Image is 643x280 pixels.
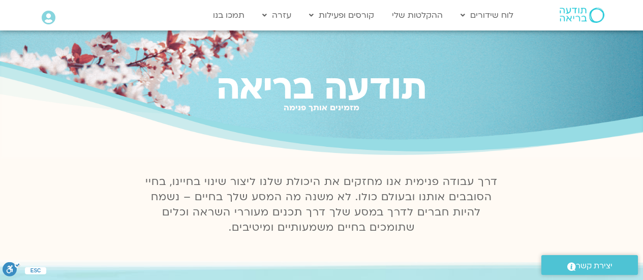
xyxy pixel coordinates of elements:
[140,174,504,235] p: דרך עבודה פנימית אנו מחזקים את היכולת שלנו ליצור שינוי בחיינו, בחיי הסובבים אותנו ובעולם כולו. לא...
[541,255,638,275] a: יצירת קשר
[208,6,250,25] a: תמכו בנו
[304,6,379,25] a: קורסים ופעילות
[560,8,604,23] img: תודעה בריאה
[257,6,296,25] a: עזרה
[387,6,448,25] a: ההקלטות שלי
[455,6,518,25] a: לוח שידורים
[576,259,613,273] span: יצירת קשר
